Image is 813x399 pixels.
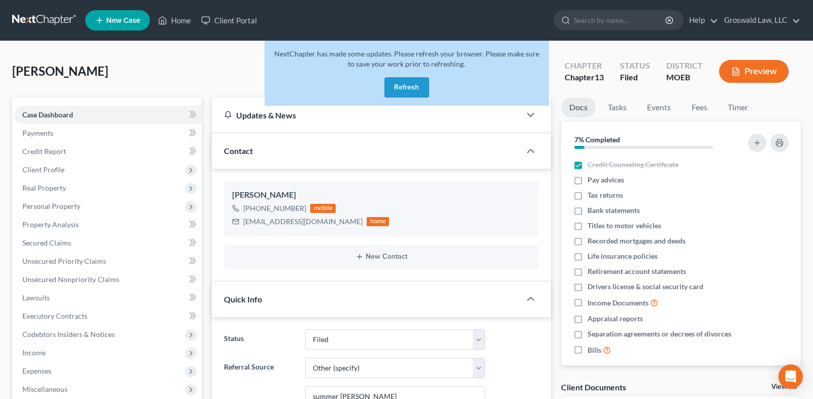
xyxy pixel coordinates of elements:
a: Home [153,11,196,29]
span: Income [22,348,46,357]
a: Property Analysis [14,216,202,234]
span: Payments [22,129,53,137]
span: Life insurance policies [588,251,658,261]
span: Expenses [22,366,51,375]
span: 13 [595,72,604,82]
div: [EMAIL_ADDRESS][DOMAIN_NAME] [243,217,363,227]
button: Refresh [384,77,429,98]
div: Updates & News [224,110,508,120]
div: [PHONE_NUMBER] [243,203,306,213]
a: Client Portal [196,11,262,29]
span: Retirement account statements [588,266,686,277]
span: Contact [224,146,253,156]
span: Pay advices [588,175,624,185]
div: Status [620,60,650,72]
a: Fees [683,98,716,117]
div: [PERSON_NAME] [232,189,531,201]
a: Unsecured Nonpriority Claims [14,270,202,289]
div: Open Intercom Messenger [778,364,803,389]
span: Recorded mortgages and deeds [588,236,686,246]
span: Executory Contracts [22,312,87,320]
span: Drivers license & social security card [588,282,703,292]
span: Credit Report [22,147,66,156]
a: View All [771,383,797,390]
span: New Case [106,17,140,24]
span: [PERSON_NAME] [12,64,108,78]
span: Bank statements [588,205,640,216]
span: Miscellaneous [22,385,68,393]
span: Secured Claims [22,238,71,247]
span: Bills [588,345,601,355]
span: Credit Counseling Certificate [588,160,678,170]
span: Codebtors Insiders & Notices [22,330,115,339]
a: Case Dashboard [14,106,202,124]
strong: 7% Completed [574,135,620,144]
span: Unsecured Priority Claims [22,257,106,265]
span: Real Property [22,183,66,192]
span: Lawsuits [22,293,50,302]
span: Case Dashboard [22,110,73,119]
input: Search by name... [574,11,667,29]
div: Chapter [565,60,604,72]
span: Property Analysis [22,220,79,229]
a: Executory Contracts [14,307,202,325]
span: Income Documents [588,298,648,308]
span: Tax returns [588,190,623,200]
span: Separation agreements or decrees of divorces [588,329,731,339]
span: Titles to motor vehicles [588,221,661,231]
a: Docs [561,98,596,117]
a: Unsecured Priority Claims [14,252,202,270]
a: Groswald Law, LLC [719,11,800,29]
a: Secured Claims [14,234,202,252]
span: Unsecured Nonpriority Claims [22,275,119,284]
div: Chapter [565,72,604,83]
a: Events [639,98,679,117]
span: NextChapter has made some updates. Please refresh your browser. Please make sure to save your wor... [274,49,539,68]
span: Personal Property [22,202,80,210]
a: Tasks [600,98,635,117]
div: home [367,217,389,226]
a: Lawsuits [14,289,202,307]
div: Filed [620,72,650,83]
div: mobile [310,204,336,213]
a: Credit Report [14,142,202,161]
span: Client Profile [22,165,64,174]
div: District [666,60,703,72]
label: Status [219,329,300,350]
button: Preview [719,60,789,83]
a: Payments [14,124,202,142]
button: New Contact [232,253,531,261]
span: Appraisal reports [588,314,643,324]
div: MOEB [666,72,703,83]
a: Timer [720,98,756,117]
span: Quick Info [224,294,262,304]
div: Client Documents [561,382,626,392]
a: Help [684,11,718,29]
